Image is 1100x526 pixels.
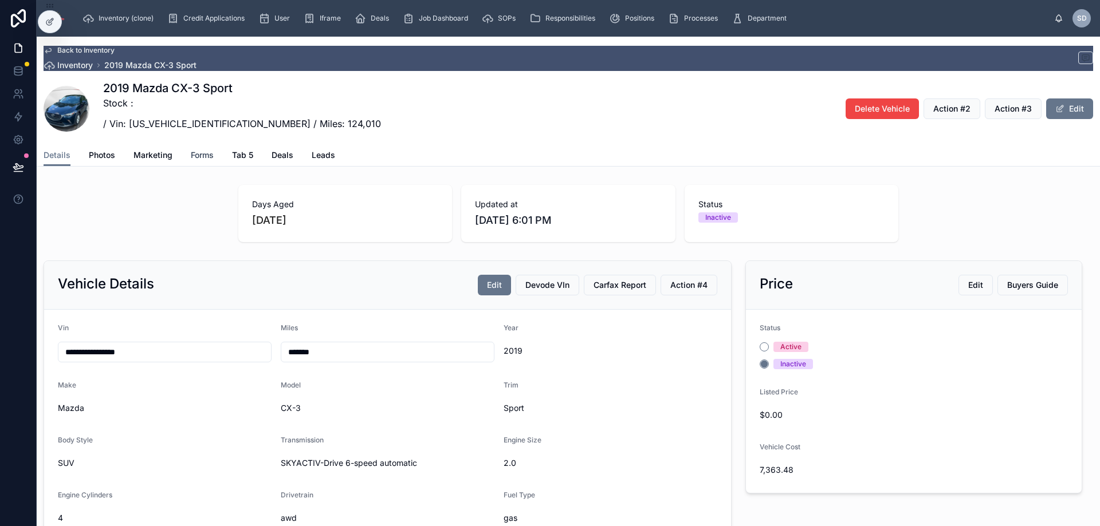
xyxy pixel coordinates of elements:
[748,14,787,23] span: Department
[57,46,115,55] span: Back to Inventory
[968,279,983,291] span: Edit
[419,14,468,23] span: Job Dashboard
[255,8,298,29] a: User
[281,323,298,332] span: Miles
[164,8,253,29] a: Credit Applications
[252,199,438,210] span: Days Aged
[1046,98,1093,119] button: Edit
[58,402,272,414] span: Mazda
[933,103,971,114] span: Action #2
[545,14,595,23] span: Responsibilities
[504,512,717,524] span: gas
[780,359,806,369] div: Inactive
[57,60,93,71] span: Inventory
[89,145,115,168] a: Photos
[73,6,1054,31] div: scrollable content
[985,98,1042,119] button: Action #3
[504,323,518,332] span: Year
[924,98,980,119] button: Action #2
[958,275,993,295] button: Edit
[58,381,76,389] span: Make
[103,117,381,130] p: / Vin: [US_VEHICLE_IDENTIFICATION_NUMBER] / Miles: 124,010
[478,275,511,295] button: Edit
[475,199,661,210] span: Updated at
[300,8,349,29] a: Iframe
[281,512,494,524] span: awd
[232,145,253,168] a: Tab 5
[760,275,793,293] h2: Price
[58,275,154,293] h2: Vehicle Details
[44,149,70,161] span: Details
[191,149,214,161] span: Forms
[281,457,494,469] span: SKYACTIV-Drive 6-speed automatic
[44,60,93,71] a: Inventory
[504,345,717,357] span: 2019
[760,442,800,451] span: Vehicle Cost
[478,8,524,29] a: SOPs
[104,60,197,71] a: 2019 Mazda CX-3 Sport
[281,436,324,444] span: Transmission
[89,149,115,161] span: Photos
[504,436,541,444] span: Engine Size
[232,149,253,161] span: Tab 5
[274,14,290,23] span: User
[103,96,381,110] p: Stock :
[665,8,726,29] a: Processes
[58,491,112,499] span: Engine Cylinders
[760,409,1068,421] span: $0.00
[272,145,293,168] a: Deals
[997,275,1068,295] button: Buyers Guide
[252,212,286,228] p: [DATE]
[58,457,272,469] span: SUV
[281,381,301,389] span: Model
[1077,14,1087,23] span: SD
[44,46,115,55] a: Back to Inventory
[780,342,802,352] div: Active
[312,145,335,168] a: Leads
[846,98,919,119] button: Delete Vehicle
[606,8,662,29] a: Positions
[371,14,389,23] span: Deals
[698,199,885,210] span: Status
[504,402,717,414] span: Sport
[79,8,162,29] a: Inventory (clone)
[516,275,579,295] button: Devode VIn
[133,145,172,168] a: Marketing
[475,212,661,228] span: [DATE] 6:01 PM
[351,8,397,29] a: Deals
[584,275,656,295] button: Carfax Report
[191,145,214,168] a: Forms
[320,14,341,23] span: Iframe
[399,8,476,29] a: Job Dashboard
[760,323,780,332] span: Status
[594,279,646,291] span: Carfax Report
[670,279,708,291] span: Action #4
[1007,279,1058,291] span: Buyers Guide
[625,14,654,23] span: Positions
[312,149,335,161] span: Leads
[504,457,717,469] span: 2.0
[183,14,245,23] span: Credit Applications
[272,149,293,161] span: Deals
[760,387,798,396] span: Listed Price
[58,512,272,524] span: 4
[281,491,313,499] span: Drivetrain
[281,402,494,414] span: CX-3
[525,279,569,291] span: Devode VIn
[504,491,535,499] span: Fuel Type
[99,14,154,23] span: Inventory (clone)
[855,103,910,114] span: Delete Vehicle
[44,145,70,167] a: Details
[728,8,795,29] a: Department
[705,212,731,223] div: Inactive
[133,149,172,161] span: Marketing
[487,279,502,291] span: Edit
[58,323,69,332] span: Vin
[661,275,717,295] button: Action #4
[760,464,1068,476] span: 7,363.48
[58,436,93,444] span: Body Style
[995,103,1032,114] span: Action #3
[684,14,718,23] span: Processes
[526,8,603,29] a: Responsibilities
